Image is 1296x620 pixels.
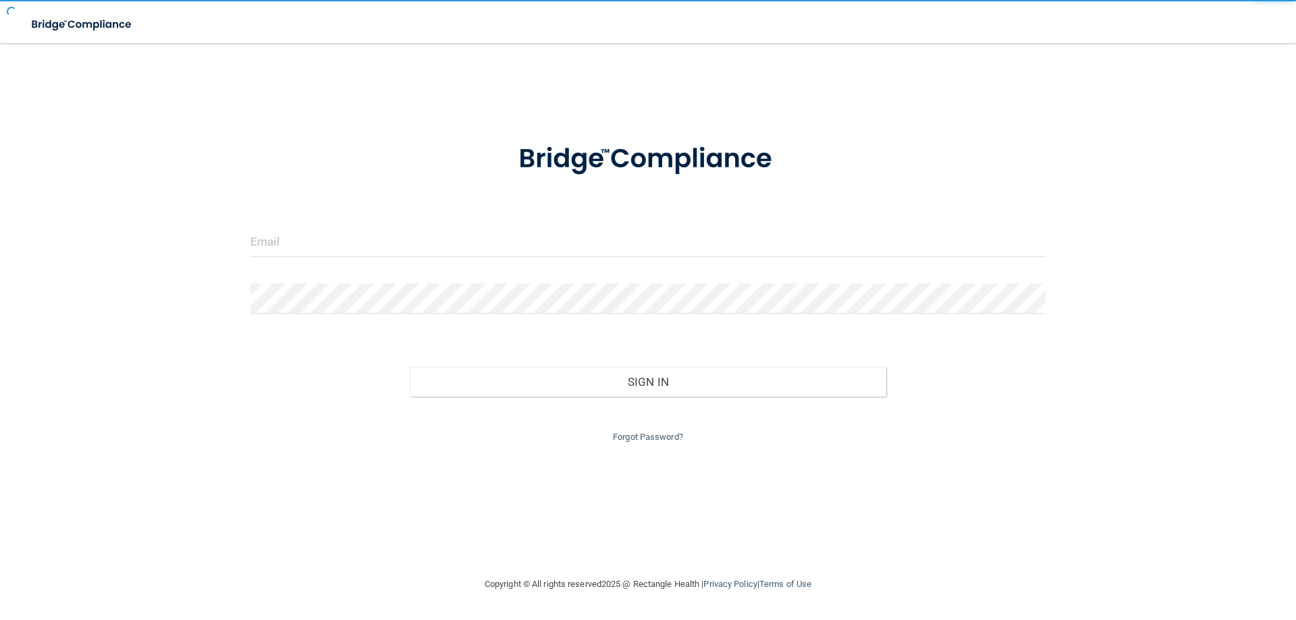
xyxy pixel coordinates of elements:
input: Email [250,227,1046,257]
a: Forgot Password? [613,432,683,442]
div: Copyright © All rights reserved 2025 @ Rectangle Health | | [402,563,894,606]
img: bridge_compliance_login_screen.278c3ca4.svg [491,124,805,194]
button: Sign In [410,367,887,397]
img: bridge_compliance_login_screen.278c3ca4.svg [20,11,144,38]
a: Terms of Use [759,579,811,589]
a: Privacy Policy [703,579,757,589]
